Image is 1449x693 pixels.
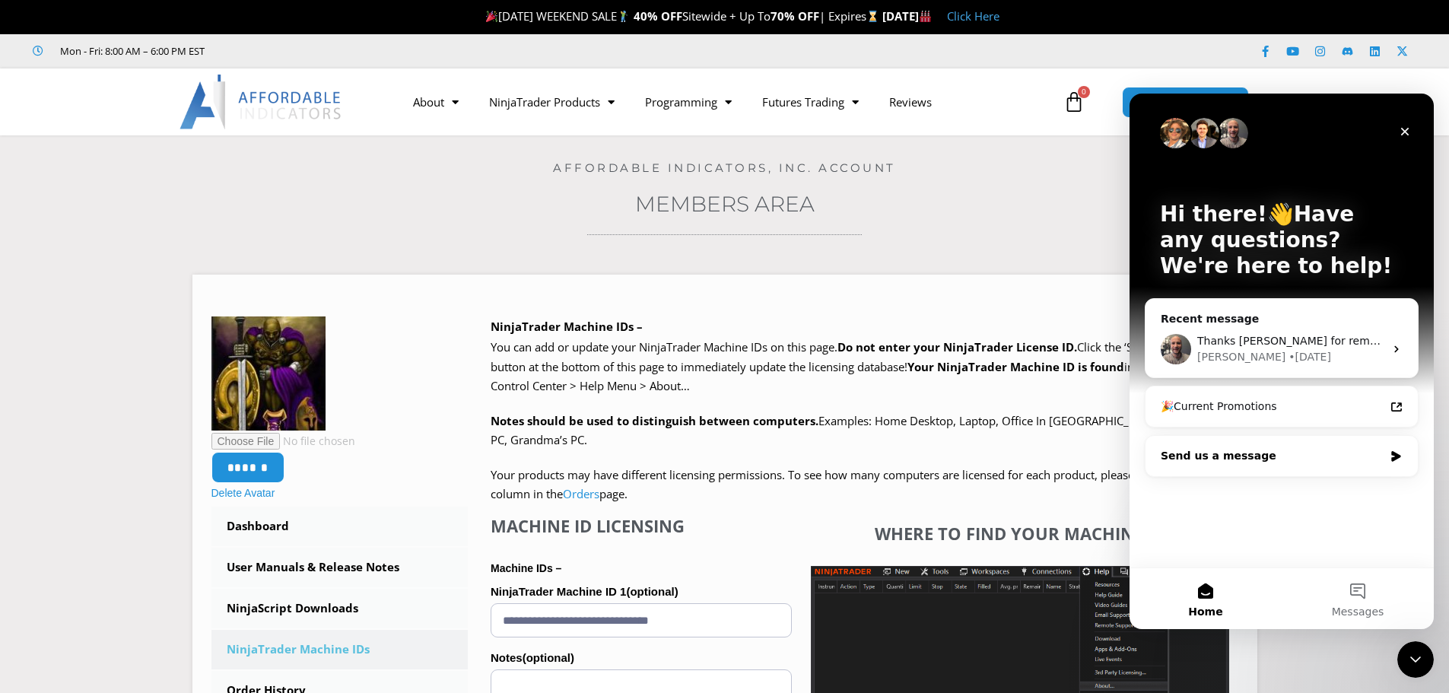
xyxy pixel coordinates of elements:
span: Your products may have different licensing permissions. To see how many computers are licensed fo... [491,467,1219,502]
div: [PERSON_NAME] [68,256,156,272]
label: Notes [491,647,792,669]
nav: Menu [398,84,1060,119]
a: 🎉Current Promotions [22,299,282,327]
span: (optional) [523,651,574,664]
iframe: Intercom live chat [1397,641,1434,678]
img: 2_Omega%20Warrior-150x150.jpg [211,316,326,431]
a: Affordable Indicators, Inc. Account [553,161,896,175]
span: Mon - Fri: 8:00 AM – 6:00 PM EST [56,42,205,60]
a: MEMBERS AREA [1122,87,1249,118]
a: NinjaTrader Machine IDs [211,630,469,669]
a: Members Area [635,191,815,217]
a: 0 [1041,80,1107,124]
label: NinjaTrader Machine ID 1 [491,580,792,603]
strong: [DATE] [882,8,932,24]
h4: Machine ID Licensing [491,516,792,536]
b: NinjaTrader Machine IDs – [491,319,643,334]
span: Messages [202,513,255,523]
div: • [DATE] [159,256,202,272]
a: About [398,84,474,119]
a: Programming [630,84,747,119]
span: Home [59,513,93,523]
strong: Your NinjaTrader Machine ID is found [907,359,1124,374]
strong: Notes should be used to distinguish between computers. [491,413,818,428]
a: Reviews [874,84,947,119]
img: 🏭 [920,11,931,22]
a: Orders [563,486,599,501]
a: User Manuals & Release Notes [211,548,469,587]
span: 0 [1078,86,1090,98]
img: LogoAI | Affordable Indicators – NinjaTrader [180,75,343,129]
img: 🎉 [486,11,497,22]
div: Send us a message [31,354,254,370]
a: NinjaScript Downloads [211,589,469,628]
iframe: Intercom live chat [1130,94,1434,629]
a: NinjaTrader Products [474,84,630,119]
a: Dashboard [211,507,469,546]
span: You can add or update your NinjaTrader Machine IDs on this page. [491,339,837,354]
div: Close [262,24,289,52]
iframe: Customer reviews powered by Trustpilot [226,43,454,59]
span: (optional) [626,585,678,598]
a: Delete Avatar [211,487,275,499]
div: Send us a message [15,342,289,383]
img: ⌛ [867,11,879,22]
span: Click the ‘SAVE CHANGES’ button at the bottom of this page to immediately update the licensing da... [491,339,1219,393]
div: 🎉Current Promotions [31,305,255,321]
a: Click Here [947,8,999,24]
strong: Machine IDs – [491,562,561,574]
strong: 40% OFF [634,8,682,24]
h4: Where to find your Machine ID [811,523,1229,543]
img: 🏌️‍♂️ [618,11,629,22]
button: Messages [152,475,304,536]
b: Do not enter your NinjaTrader License ID. [837,339,1077,354]
span: Examples: Home Desktop, Laptop, Office In [GEOGRAPHIC_DATA], Basement PC, Grandma’s PC. [491,413,1219,448]
a: Futures Trading [747,84,874,119]
strong: 70% OFF [771,8,819,24]
span: [DATE] WEEKEND SALE Sitewide + Up To | Expires [482,8,882,24]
